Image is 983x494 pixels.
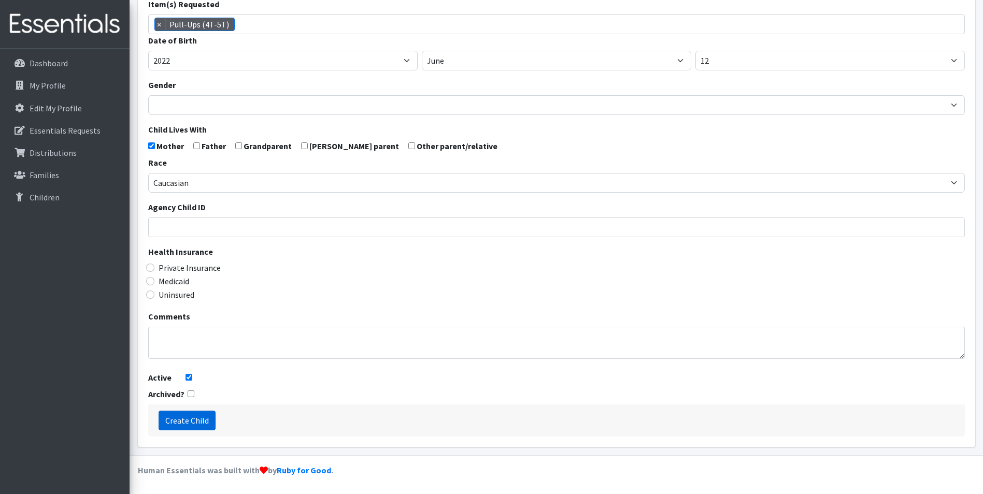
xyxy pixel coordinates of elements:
[159,275,189,287] label: Medicaid
[4,7,125,41] img: HumanEssentials
[138,465,333,475] strong: Human Essentials was built with by .
[159,288,194,301] label: Uninsured
[417,140,497,152] label: Other parent/relative
[148,156,167,169] label: Race
[4,142,125,163] a: Distributions
[4,187,125,208] a: Children
[30,103,82,113] p: Edit My Profile
[30,170,59,180] p: Families
[159,261,221,274] label: Private Insurance
[4,53,125,74] a: Dashboard
[148,245,965,261] legend: Health Insurance
[4,165,125,185] a: Families
[156,140,184,152] label: Mother
[30,125,101,136] p: Essentials Requests
[4,98,125,119] a: Edit My Profile
[30,58,68,68] p: Dashboard
[30,80,66,91] p: My Profile
[159,411,216,430] input: Create Child
[277,465,331,475] a: Ruby for Good
[148,371,172,384] label: Active
[309,140,399,152] label: [PERSON_NAME] parent
[148,79,176,91] label: Gender
[30,148,77,158] p: Distributions
[4,75,125,96] a: My Profile
[148,123,207,136] label: Child Lives With
[148,310,190,323] label: Comments
[30,192,60,202] p: Children
[4,120,125,141] a: Essentials Requests
[148,201,206,213] label: Agency Child ID
[202,140,226,152] label: Father
[148,388,184,400] label: Archived?
[154,18,235,31] li: Pull-Ups (4T-5T)
[244,140,292,152] label: Grandparent
[148,34,197,47] label: Date of Birth
[155,18,165,31] span: ×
